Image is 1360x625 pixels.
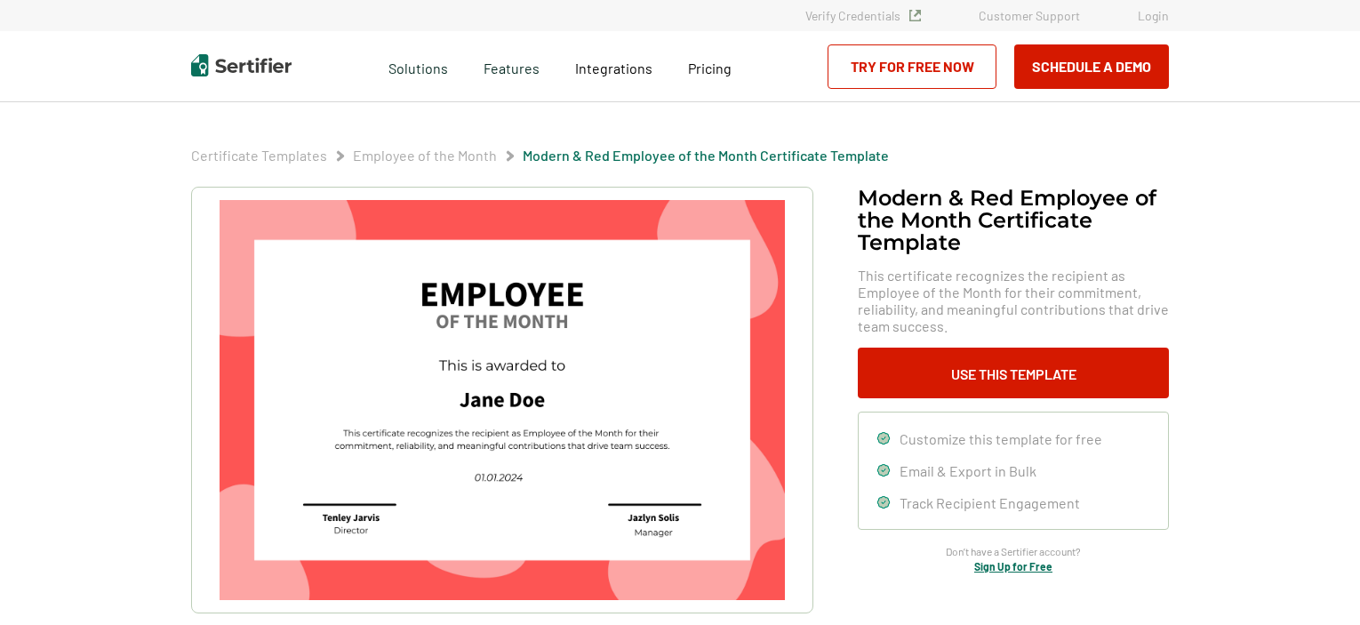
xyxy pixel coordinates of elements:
img: Verified [909,10,921,21]
h1: Modern & Red Employee of the Month Certificate Template [858,187,1169,253]
img: Sertifier | Digital Credentialing Platform [191,54,292,76]
button: Use This Template [858,348,1169,398]
a: Login [1138,8,1169,23]
a: Pricing [688,55,732,77]
a: Sign Up for Free [974,560,1052,573]
a: Customer Support [979,8,1080,23]
a: Verify Credentials [805,8,921,23]
img: Modern & Red Employee of the Month Certificate Template [220,200,785,600]
span: This certificate recognizes the recipient as Employee of the Month for their commitment, reliabil... [858,267,1169,334]
a: Modern & Red Employee of the Month Certificate Template [523,147,889,164]
div: Breadcrumb [191,147,889,164]
span: Features [484,55,540,77]
span: Track Recipient Engagement [900,494,1080,511]
a: Integrations [575,55,652,77]
a: Try for Free Now [828,44,996,89]
span: Integrations [575,60,652,76]
span: Email & Export in Bulk [900,462,1036,479]
span: Pricing [688,60,732,76]
span: Customize this template for free [900,430,1102,447]
span: Solutions [388,55,448,77]
a: Certificate Templates [191,147,327,164]
a: Employee of the Month [353,147,497,164]
span: Don’t have a Sertifier account? [946,543,1081,560]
